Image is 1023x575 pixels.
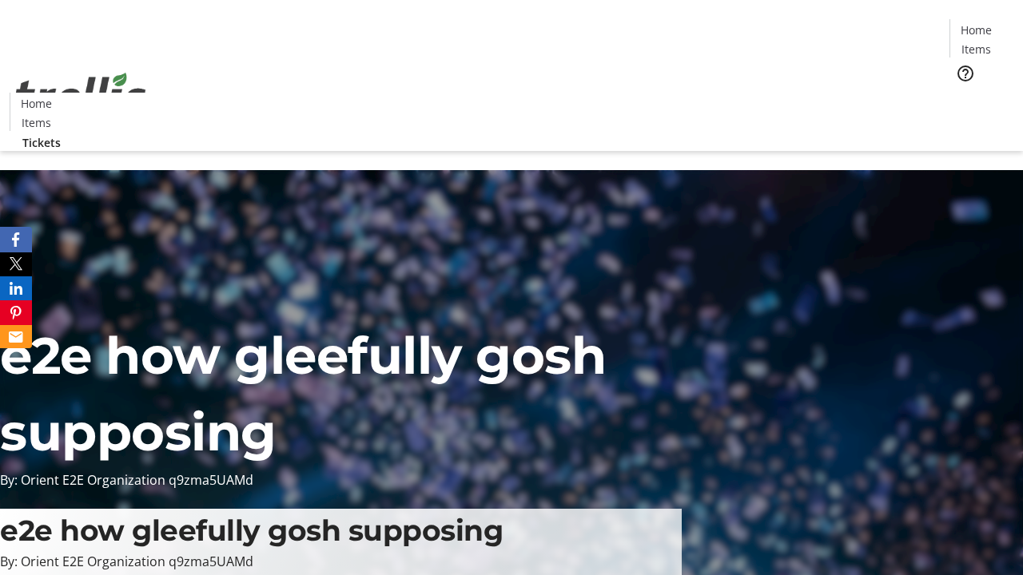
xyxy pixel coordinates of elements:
[949,57,981,89] button: Help
[10,55,152,135] img: Orient E2E Organization q9zma5UAMd's Logo
[949,93,1013,109] a: Tickets
[950,22,1001,38] a: Home
[10,114,62,131] a: Items
[10,134,74,151] a: Tickets
[22,114,51,131] span: Items
[950,41,1001,57] a: Items
[961,41,991,57] span: Items
[22,134,61,151] span: Tickets
[10,95,62,112] a: Home
[961,22,992,38] span: Home
[21,95,52,112] span: Home
[962,93,1001,109] span: Tickets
